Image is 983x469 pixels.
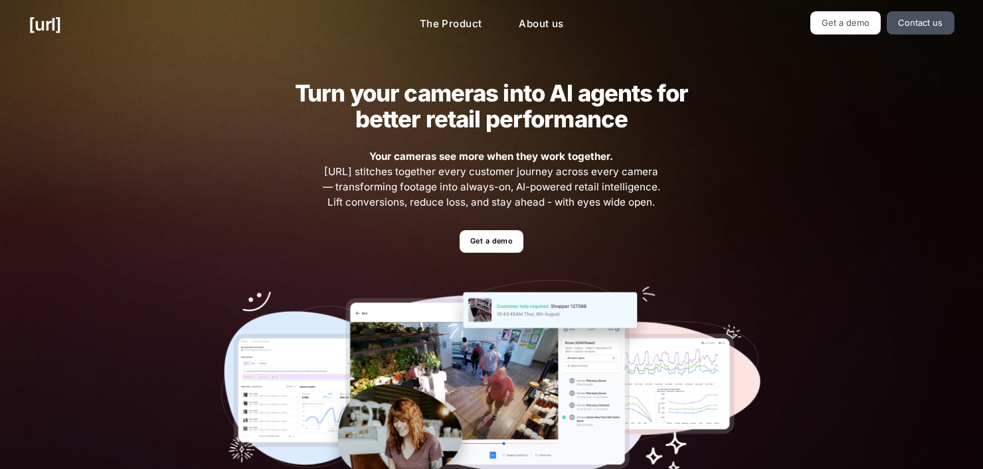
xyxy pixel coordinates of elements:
a: Get a demo [460,230,523,253]
a: The Product [409,11,493,37]
strong: Your cameras see more when they work together. [369,150,613,163]
h2: Turn your cameras into AI agents for better retail performance [274,80,709,132]
a: About us [508,11,574,37]
a: Contact us [887,11,954,34]
span: [URL] stitches together every customer journey across every camera — transforming footage into al... [321,149,662,210]
a: Get a demo [810,11,881,34]
a: [URL] [29,11,61,37]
